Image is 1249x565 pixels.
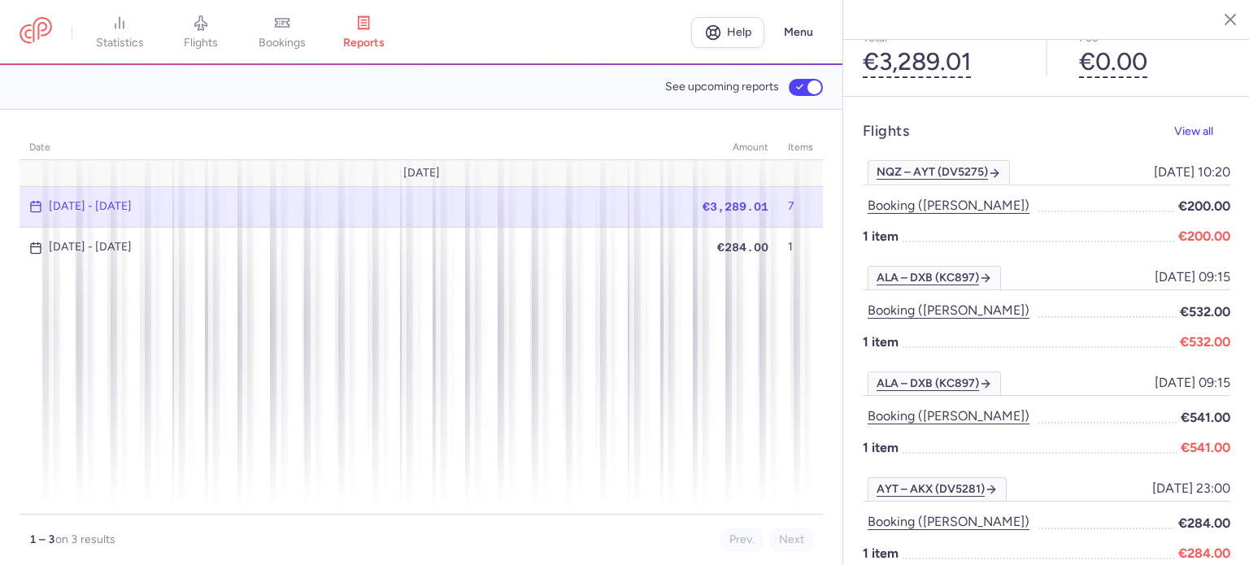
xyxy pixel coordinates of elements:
[693,136,778,160] th: amount
[1180,332,1230,352] span: €532.00
[863,511,1034,532] button: Booking ([PERSON_NAME])
[1180,302,1230,322] span: €532.00
[323,15,404,50] a: reports
[1155,376,1230,390] span: [DATE] 09:15
[1178,196,1230,216] span: €200.00
[868,266,1001,290] a: ALA – DXB (KC897)
[242,15,323,50] a: bookings
[1178,543,1230,563] span: €284.00
[727,26,751,38] span: Help
[1178,226,1230,246] span: €200.00
[403,167,440,180] span: [DATE]
[343,36,385,50] span: reports
[184,36,218,50] span: flights
[720,528,764,552] button: Prev.
[778,186,823,227] td: 7
[1079,48,1147,76] button: €0.00
[717,241,768,254] span: €284.00
[1155,270,1230,285] span: [DATE] 09:15
[1157,116,1230,148] button: View all
[863,437,1230,458] p: 1 item
[1174,125,1213,137] span: View all
[868,477,1007,502] a: AYT – AKX (DV5281)
[20,136,693,160] th: date
[770,528,813,552] button: Next
[79,15,160,50] a: statistics
[691,17,764,48] a: Help
[863,48,971,76] button: €3,289.01
[778,136,823,160] th: items
[1181,407,1230,428] span: €541.00
[1154,165,1230,180] span: [DATE] 10:20
[868,160,1010,185] a: NQZ – AYT (DV5275)
[863,226,1230,246] p: 1 item
[1152,481,1230,496] span: [DATE] 23:00
[703,200,768,213] span: €3,289.01
[160,15,242,50] a: flights
[49,241,132,254] time: [DATE] - [DATE]
[96,36,144,50] span: statistics
[863,122,909,141] h4: Flights
[863,332,1230,352] p: 1 item
[259,36,306,50] span: bookings
[778,227,823,267] td: 1
[868,372,1001,396] a: ALA – DXB (KC897)
[20,17,52,47] a: CitizenPlane red outlined logo
[863,543,1230,563] p: 1 item
[863,195,1034,216] button: Booking ([PERSON_NAME])
[665,80,779,93] span: See upcoming reports
[49,200,132,213] time: [DATE] - [DATE]
[55,532,115,546] span: on 3 results
[863,406,1034,427] button: Booking ([PERSON_NAME])
[1178,513,1230,533] span: €284.00
[774,17,823,48] button: Menu
[863,300,1034,321] button: Booking ([PERSON_NAME])
[29,532,55,546] strong: 1 – 3
[1181,437,1230,458] span: €541.00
